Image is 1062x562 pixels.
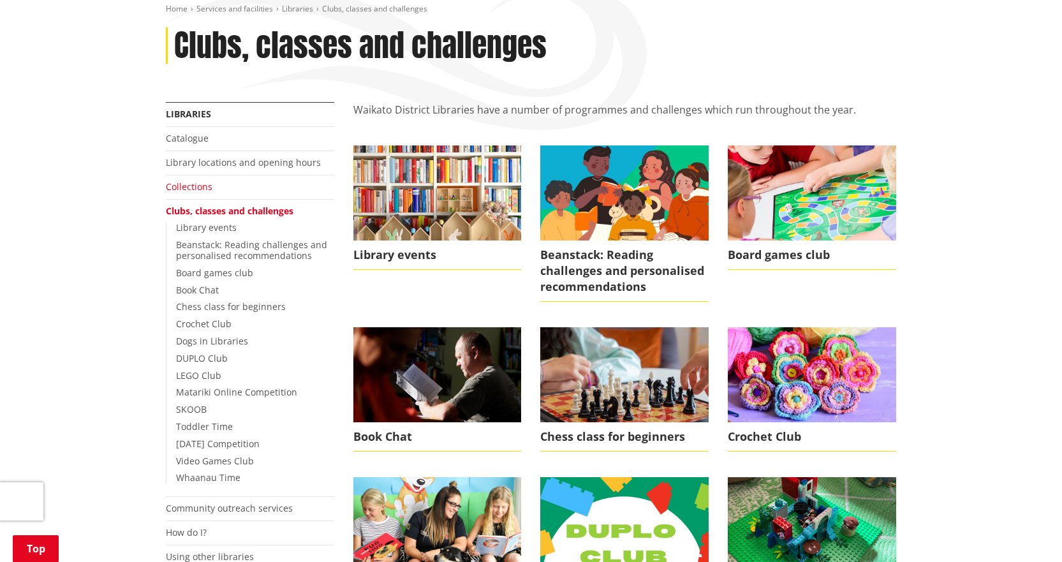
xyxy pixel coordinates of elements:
img: easter holiday events [353,145,522,240]
a: Library events [176,221,237,233]
span: Crochet Club [728,422,896,452]
a: Libraries [166,108,211,120]
a: Chess class for beginners [176,300,286,313]
a: Catalogue [166,132,209,144]
span: Beanstack: Reading challenges and personalised recommendations [540,240,709,302]
a: DUPLO Club [176,352,228,364]
span: Book Chat [353,422,522,452]
a: How do I? [166,526,207,538]
a: [DATE] Competition [176,438,260,450]
a: Video Games Club [176,455,254,467]
a: Book Chat [176,284,219,296]
a: Whaanau Time [176,471,240,484]
span: Library events [353,240,522,270]
a: Crochet Club [176,318,232,330]
img: beanstack 2023 [540,145,709,240]
a: Top [13,535,59,562]
a: Collections [166,181,212,193]
img: Crochet banner [728,327,896,422]
a: Beanstack: Reading challenges and personalised recommendations [176,239,327,262]
a: Book chat Book Chat [353,327,522,452]
h1: Clubs, classes and challenges [174,27,547,64]
span: Board games club [728,240,896,270]
a: LEGO Club [176,369,221,381]
a: Library locations and opening hours [166,156,321,168]
img: Chess club [540,327,709,422]
iframe: Messenger Launcher [1003,508,1049,554]
a: Board games club [728,145,896,270]
a: Crochet banner Crochet Club [728,327,896,452]
nav: breadcrumb [166,4,897,15]
img: Board games club [728,145,896,240]
a: Toddler Time [176,420,233,433]
a: Clubs, classes and challenges [166,205,293,217]
a: Services and facilities [196,3,273,14]
span: Clubs, classes and challenges [322,3,427,14]
a: SKOOB [176,403,207,415]
a: Community outreach services [166,502,293,514]
a: Board games club [176,267,253,279]
a: Matariki Online Competition [176,386,297,398]
a: Libraries [282,3,313,14]
a: beanstack 2023 Beanstack: Reading challenges and personalised recommendations [540,145,709,302]
a: easter holiday events Library events [353,145,522,270]
a: Dogs in Libraries [176,335,248,347]
p: Waikato District Libraries have a number of programmes and challenges which run throughout the year. [353,102,897,133]
span: Chess class for beginners [540,422,709,452]
a: Home [166,3,188,14]
img: Book-chat [353,327,522,422]
a: Chess class for beginners [540,327,709,452]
